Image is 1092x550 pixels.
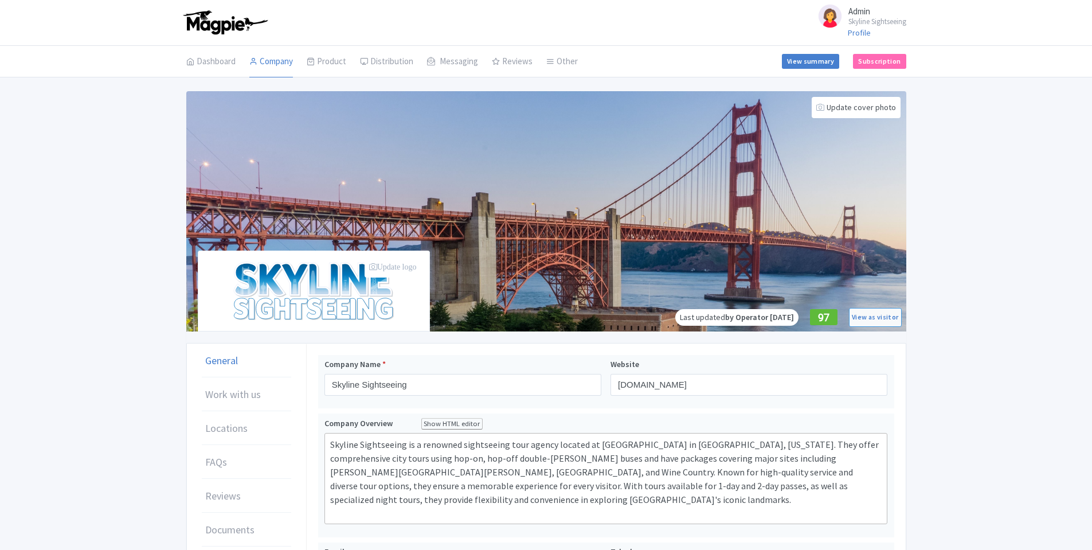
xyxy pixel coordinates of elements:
[680,311,794,323] div: Last updated
[427,46,478,78] a: Messaging
[307,46,346,78] a: Product
[848,28,871,38] a: Profile
[421,418,483,430] div: Show HTML editor
[848,18,906,25] small: Skyline Sightseeing
[194,344,299,378] a: General
[205,454,227,470] span: FAQs
[205,387,261,402] span: Work with us
[725,312,794,322] span: by Operator [DATE]
[186,46,236,78] a: Dashboard
[324,359,381,370] span: Company Name
[492,46,533,78] a: Reviews
[369,263,417,271] i: Update logo
[853,54,906,69] a: Subscription
[205,522,255,537] span: Documents
[194,377,299,412] a: Work with us
[330,438,881,520] div: Skyline Sightseeing is a renowned sightseeing tour agency located at [GEOGRAPHIC_DATA] in [GEOGRA...
[181,10,269,35] img: logo-ab69f6fb50320c5b225c76a69d11143b.png
[782,54,839,69] a: View summary
[360,46,413,78] a: Distribution
[186,91,906,331] img: jwk8mf1ouqkxezybqwfb.jpg
[816,2,844,30] img: avatar_key_member-9c1dde93af8b07d7383eb8b5fb890c87.png
[812,97,901,118] div: Update cover photo
[546,46,578,78] a: Other
[849,308,901,326] a: View as visitor
[249,46,293,78] a: Company
[194,513,299,547] a: Documents
[205,488,241,504] span: Reviews
[205,420,248,436] span: Locations
[818,311,830,323] span: 97
[848,6,870,17] span: Admin
[194,411,299,446] a: Locations
[194,445,299,479] a: FAQs
[205,353,238,368] span: General
[194,479,299,513] a: Reviews
[610,359,639,370] span: Website
[324,418,393,429] span: Company Overview
[809,2,906,30] a: Admin Skyline Sightseeing
[221,260,406,321] img: v9macdflc9r4laaoy3gh.svg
